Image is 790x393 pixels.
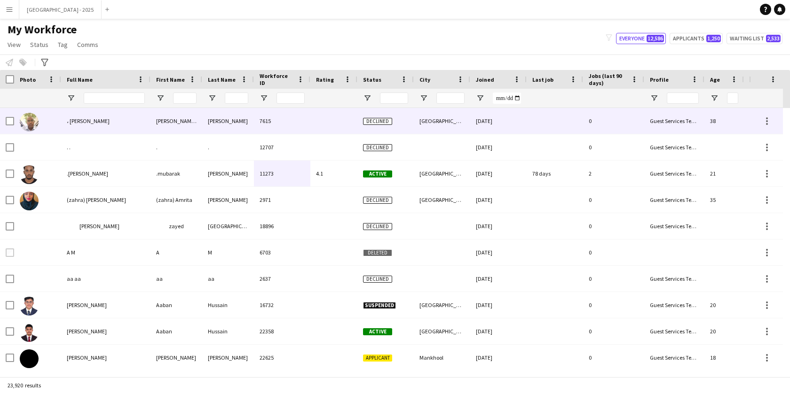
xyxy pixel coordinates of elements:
[436,92,465,104] input: City Filter Input
[254,239,310,265] div: 6703
[363,94,371,102] button: Open Filter Menu
[583,318,644,344] div: 0
[77,40,98,49] span: Comms
[8,23,77,37] span: My Workforce
[260,72,293,86] span: Workforce ID
[583,108,644,134] div: 0
[470,134,527,160] div: [DATE]
[644,345,704,370] div: Guest Services Team
[254,213,310,239] div: 18896
[363,276,392,283] span: Declined
[644,187,704,213] div: Guest Services Team
[208,76,236,83] span: Last Name
[254,134,310,160] div: 12707
[202,239,254,265] div: M
[414,292,470,318] div: [GEOGRAPHIC_DATA]
[6,248,14,257] input: Row Selection is disabled for this row (unchecked)
[363,249,392,256] span: Deleted
[202,134,254,160] div: .
[727,33,782,44] button: Waiting list2,533
[202,213,254,239] div: [GEOGRAPHIC_DATA]
[704,187,744,213] div: 35
[583,134,644,160] div: 0
[208,94,216,102] button: Open Filter Menu
[4,39,24,51] a: View
[532,76,553,83] span: Last job
[202,266,254,292] div: aa
[150,187,202,213] div: (zahra) Amrita
[156,76,185,83] span: First Name
[150,108,202,134] div: [PERSON_NAME][DEMOGRAPHIC_DATA]
[73,39,102,51] a: Comms
[476,94,484,102] button: Open Filter Menu
[276,92,305,104] input: Workforce ID Filter Input
[20,323,39,342] img: Aaban Hussain
[225,92,248,104] input: Last Name Filter Input
[470,239,527,265] div: [DATE]
[26,39,52,51] a: Status
[583,266,644,292] div: 0
[150,292,202,318] div: Aaban
[150,213,202,239] div: ⠀⠀⠀zayed
[173,92,197,104] input: First Name Filter Input
[380,92,408,104] input: Status Filter Input
[202,161,254,186] div: [PERSON_NAME]
[202,345,254,370] div: [PERSON_NAME]
[156,94,165,102] button: Open Filter Menu
[254,292,310,318] div: 16732
[20,297,39,316] img: Aaban Hussain
[20,165,39,184] img: .mubarak Ali
[39,57,50,68] app-action-btn: Advanced filters
[647,35,664,42] span: 12,586
[20,76,36,83] span: Photo
[704,161,744,186] div: 21
[67,196,126,203] span: (zahra) [PERSON_NAME]
[583,161,644,186] div: 2
[470,345,527,370] div: [DATE]
[19,0,102,19] button: [GEOGRAPHIC_DATA] - 2025
[363,354,392,362] span: Applicant
[650,94,658,102] button: Open Filter Menu
[67,249,75,256] span: A M
[667,92,699,104] input: Profile Filter Input
[67,117,110,124] span: ، [PERSON_NAME]
[316,76,334,83] span: Rating
[414,318,470,344] div: [GEOGRAPHIC_DATA]
[363,170,392,177] span: Active
[710,76,720,83] span: Age
[644,134,704,160] div: Guest Services Team
[644,108,704,134] div: Guest Services Team
[67,170,108,177] span: .[PERSON_NAME]
[363,223,392,230] span: Declined
[254,161,310,186] div: 11273
[20,349,39,368] img: Aabid Anas
[470,161,527,186] div: [DATE]
[583,213,644,239] div: 0
[150,345,202,370] div: [PERSON_NAME]
[670,33,723,44] button: Applicants1,250
[414,345,470,370] div: Mankhool
[470,213,527,239] div: [DATE]
[67,223,119,230] span: ⠀⠀⠀[PERSON_NAME]
[419,76,430,83] span: City
[202,187,254,213] div: [PERSON_NAME]
[363,144,392,151] span: Declined
[644,318,704,344] div: Guest Services Team
[650,76,669,83] span: Profile
[470,266,527,292] div: [DATE]
[67,354,107,361] span: [PERSON_NAME]
[84,92,145,104] input: Full Name Filter Input
[766,35,781,42] span: 2,533
[254,108,310,134] div: 7615
[30,40,48,49] span: Status
[644,266,704,292] div: Guest Services Team
[54,39,71,51] a: Tag
[363,328,392,335] span: Active
[310,161,357,186] div: 4.1
[470,108,527,134] div: [DATE]
[254,266,310,292] div: 2637
[470,187,527,213] div: [DATE]
[644,161,704,186] div: Guest Services Team
[254,345,310,370] div: 22625
[58,40,68,49] span: Tag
